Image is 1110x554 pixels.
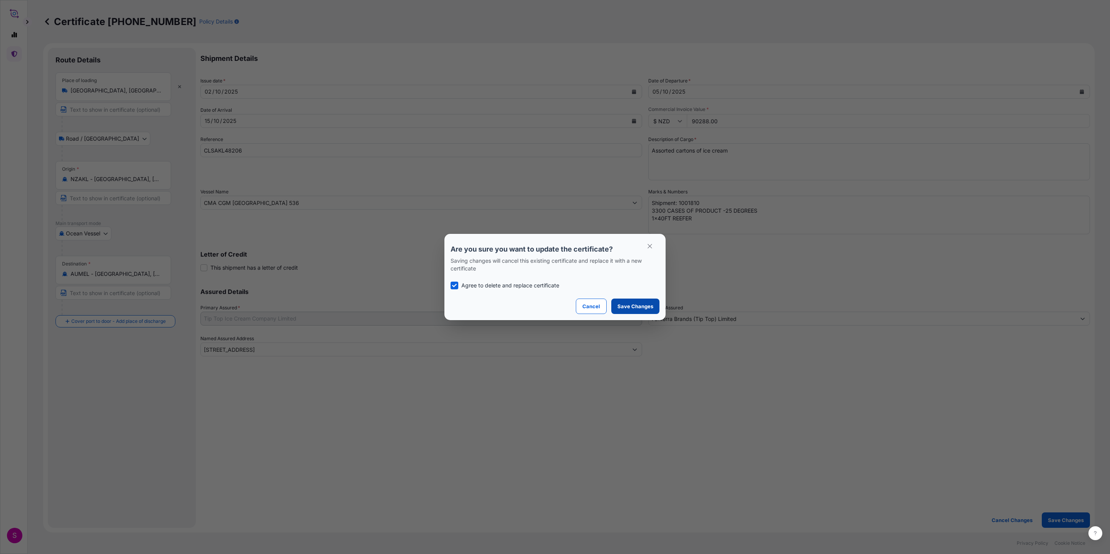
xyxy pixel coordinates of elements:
button: Save Changes [611,299,659,314]
p: Are you sure you want to update the certificate? [451,245,659,254]
p: Agree to delete and replace certificate [461,282,559,289]
p: Saving changes will cancel this existing certificate and replace it with a new certificate [451,257,659,272]
p: Cancel [582,302,600,310]
p: Save Changes [617,302,653,310]
button: Cancel [576,299,607,314]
